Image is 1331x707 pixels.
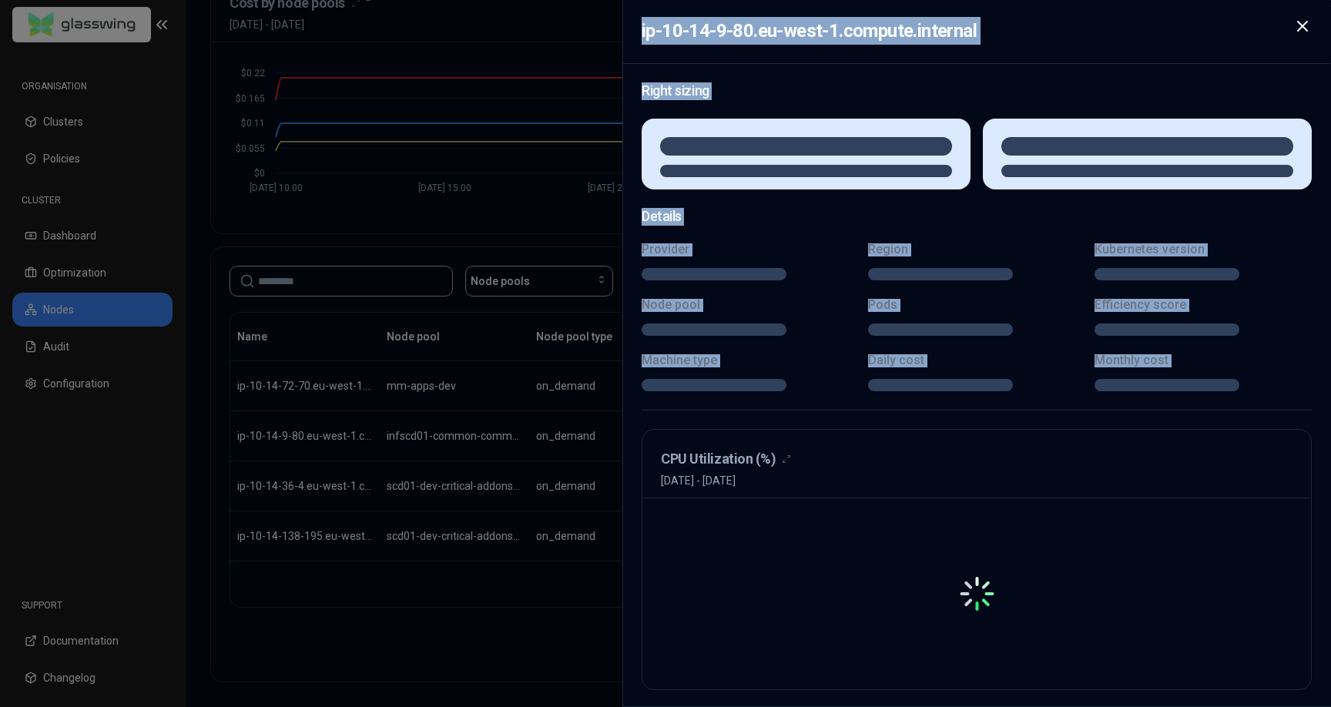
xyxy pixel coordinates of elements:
[661,448,776,470] h3: CPU Utilization (%)
[1095,243,1312,256] p: Kubernetes version
[642,354,859,367] p: Machine type
[661,473,791,488] span: [DATE] - [DATE]
[1095,354,1312,367] p: Monthly cost
[642,299,859,311] p: Node pool
[642,17,977,45] h2: ip-10-14-9-80.eu-west-1.compute.internal
[868,243,1085,256] p: Region
[868,299,1085,311] p: Pods
[642,208,1312,226] p: Details
[642,243,859,256] p: Provider
[868,354,1085,367] p: Daily cost
[1095,299,1312,311] p: Efficiency score
[642,82,1312,100] p: Right sizing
